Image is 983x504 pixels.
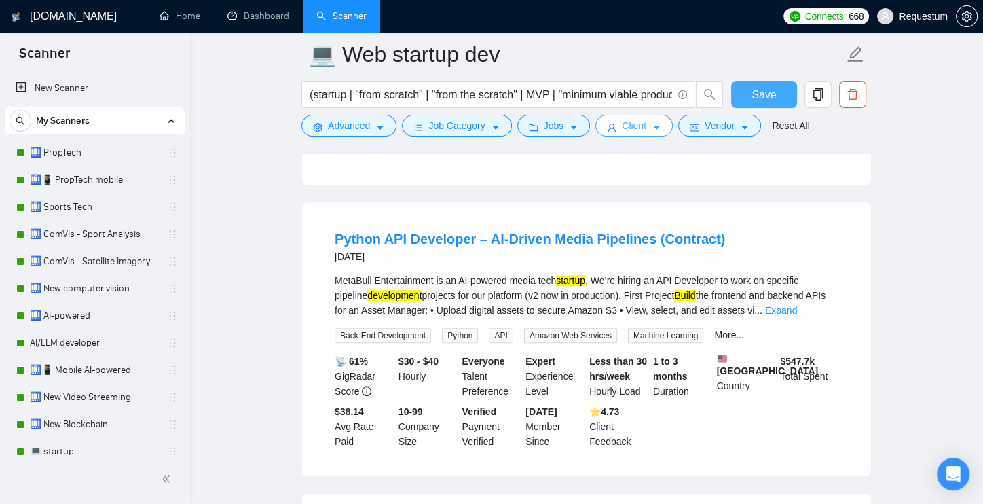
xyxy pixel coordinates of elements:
[839,81,866,108] button: delete
[335,356,368,367] b: 📡 61%
[696,81,723,108] button: search
[162,472,175,486] span: double-left
[309,37,844,71] input: Scanner name...
[30,329,159,357] a: AI/LLM developer
[8,43,81,72] span: Scanner
[396,354,460,399] div: Hourly
[523,354,587,399] div: Experience Level
[690,122,699,132] span: idcard
[678,90,687,99] span: info-circle
[398,356,439,367] b: $30 - $40
[5,75,185,102] li: New Scanner
[652,122,661,132] span: caret-down
[30,384,159,411] a: 🛄 New Video Streaming
[804,81,832,108] button: copy
[367,290,422,301] mark: development
[849,9,864,24] span: 668
[30,166,159,194] a: 🛄📱 PropTech mobile
[332,404,396,449] div: Avg Rate Paid
[717,354,819,376] b: [GEOGRAPHIC_DATA]
[462,356,505,367] b: Everyone
[956,11,978,22] a: setting
[30,357,159,384] a: 🛄📱 Mobile AI-powered
[462,406,497,417] b: Verified
[30,275,159,302] a: 🛄 New computer vision
[697,88,722,101] span: search
[880,12,890,21] span: user
[780,356,815,367] b: $ 547.7k
[428,118,485,133] span: Job Category
[30,139,159,166] a: 🛄 PropTech
[310,86,672,103] input: Search Freelance Jobs...
[674,290,695,301] mark: Build
[754,305,762,316] span: ...
[30,438,159,465] a: 💻 startup
[556,275,585,286] mark: startup
[460,354,523,399] div: Talent Preference
[167,338,178,348] span: holder
[524,328,617,343] span: Amazon Web Services
[402,115,511,137] button: barsJob Categorycaret-down
[714,354,778,399] div: Country
[167,365,178,376] span: holder
[772,118,809,133] a: Reset All
[740,122,749,132] span: caret-down
[12,6,21,28] img: logo
[523,404,587,449] div: Member Since
[167,256,178,267] span: holder
[489,328,513,343] span: API
[805,9,846,24] span: Connects:
[167,310,178,321] span: holder
[328,118,370,133] span: Advanced
[160,10,200,22] a: homeHome
[167,283,178,294] span: holder
[30,248,159,275] a: 🛄 ComVis - Satellite Imagery Analysis
[167,147,178,158] span: holder
[650,354,714,399] div: Duration
[30,302,159,329] a: 🛄 AI-powered
[335,406,364,417] b: $38.14
[544,118,564,133] span: Jobs
[30,194,159,221] a: 🛄 Sports Tech
[589,356,647,382] b: Less than 30 hrs/week
[937,458,969,490] div: Open Intercom Messenger
[335,249,725,265] div: [DATE]
[587,354,650,399] div: Hourly Load
[607,122,616,132] span: user
[375,122,385,132] span: caret-down
[167,229,178,240] span: holder
[595,115,673,137] button: userClientcaret-down
[525,356,555,367] b: Expert
[30,221,159,248] a: 🛄 ComVis - Sport Analysis
[227,10,289,22] a: dashboardDashboard
[362,386,371,396] span: info-circle
[167,175,178,185] span: holder
[628,328,703,343] span: Machine Learning
[167,419,178,430] span: holder
[956,5,978,27] button: setting
[678,115,761,137] button: idcardVendorcaret-down
[442,328,478,343] span: Python
[396,404,460,449] div: Company Size
[167,202,178,213] span: holder
[589,406,619,417] b: ⭐️ 4.73
[765,305,797,316] a: Expand
[491,122,500,132] span: caret-down
[301,115,396,137] button: settingAdvancedcaret-down
[313,122,322,132] span: setting
[805,88,831,101] span: copy
[529,122,538,132] span: folder
[840,88,866,101] span: delete
[316,10,367,22] a: searchScanner
[398,406,423,417] b: 10-99
[460,404,523,449] div: Payment Verified
[705,118,735,133] span: Vendor
[517,115,591,137] button: folderJobscaret-down
[714,329,744,340] a: More...
[335,232,725,247] a: Python API Developer – AI-Driven Media Pipelines (Contract)
[777,354,841,399] div: Total Spent
[569,122,578,132] span: caret-down
[36,107,90,134] span: My Scanners
[30,411,159,438] a: 🛄 New Blockchain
